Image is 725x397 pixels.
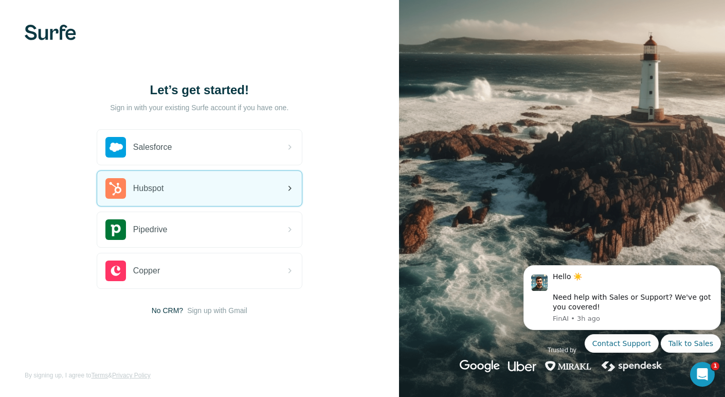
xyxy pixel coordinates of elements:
[25,371,151,380] span: By signing up, I agree to &
[105,137,126,158] img: salesforce's logo
[105,178,126,199] img: hubspot's logo
[112,372,151,379] a: Privacy Policy
[600,360,664,372] img: spendesk's logo
[97,82,302,98] h1: Let’s get started!
[187,305,247,316] button: Sign up with Gmail
[91,372,108,379] a: Terms
[545,360,592,372] img: mirakl's logo
[105,261,126,281] img: copper's logo
[519,257,725,359] iframe: Intercom notifications message
[133,182,164,195] span: Hubspot
[110,102,288,113] p: Sign in with your existing Surfe account if you have one.
[133,223,168,236] span: Pipedrive
[690,362,715,387] iframe: Intercom live chat
[133,141,172,153] span: Salesforce
[508,360,536,372] img: uber's logo
[25,25,76,40] img: Surfe's logo
[152,305,183,316] span: No CRM?
[711,362,719,370] span: 1
[460,360,500,372] img: google's logo
[133,265,160,277] span: Copper
[105,219,126,240] img: pipedrive's logo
